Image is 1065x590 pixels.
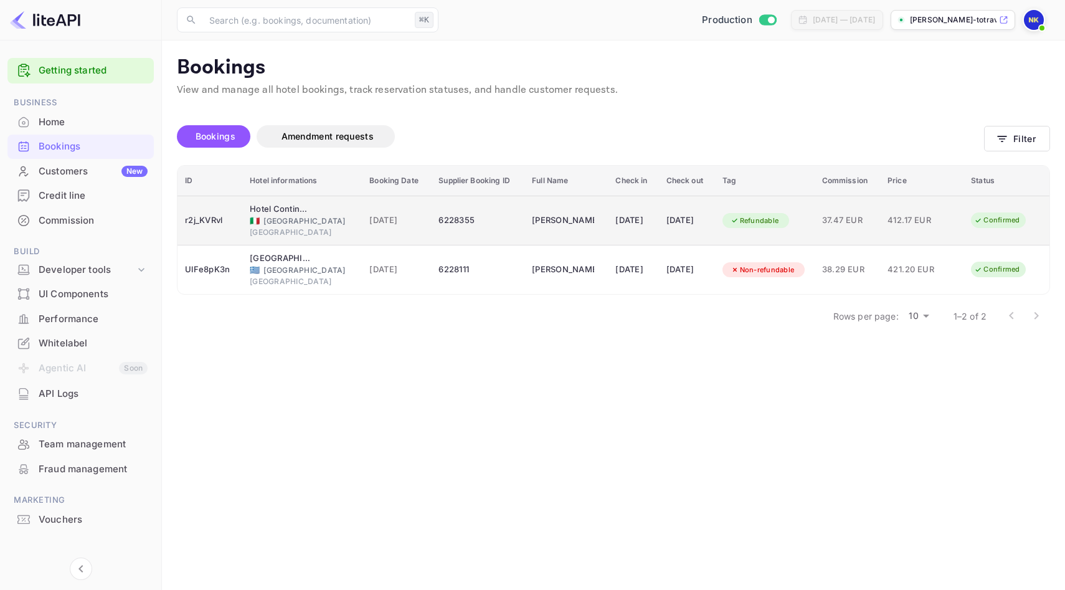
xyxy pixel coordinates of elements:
[7,331,154,354] a: Whitelabel
[7,432,154,457] div: Team management
[438,260,517,280] div: 6228111
[250,217,260,225] span: Italy
[39,214,148,228] div: Commission
[39,64,148,78] a: Getting started
[438,211,517,231] div: 6228355
[7,331,154,356] div: Whitelabel
[7,419,154,432] span: Security
[7,382,154,406] div: API Logs
[880,166,963,196] th: Price
[822,263,873,277] span: 38.29 EUR
[7,110,154,133] a: Home
[250,203,312,216] div: Hotel Continentale
[7,282,154,307] div: UI Components
[7,135,154,159] div: Bookings
[10,10,80,30] img: LiteAPI logo
[7,110,154,135] div: Home
[697,13,781,27] div: Switch to Sandbox mode
[39,164,148,179] div: Customers
[966,262,1028,277] div: Confirmed
[177,55,1050,80] p: Bookings
[39,437,148,452] div: Team management
[39,115,148,130] div: Home
[415,12,433,28] div: ⌘K
[7,493,154,507] span: Marketing
[39,312,148,326] div: Performance
[177,83,1050,98] p: View and manage all hotel bookings, track reservation statuses, and handle customer requests.
[70,558,92,580] button: Collapse navigation
[532,260,594,280] div: Lucinda Spearman
[39,387,148,401] div: API Logs
[177,125,984,148] div: account-settings tabs
[242,166,362,196] th: Hotel informations
[39,513,148,527] div: Vouchers
[369,214,424,227] span: [DATE]
[7,209,154,233] div: Commission
[7,307,154,331] div: Performance
[196,131,235,141] span: Bookings
[250,276,354,287] div: [GEOGRAPHIC_DATA]
[39,462,148,477] div: Fraud management
[813,14,875,26] div: [DATE] — [DATE]
[904,307,934,325] div: 10
[39,140,148,154] div: Bookings
[177,166,1049,295] table: booking table
[984,126,1050,151] button: Filter
[7,209,154,232] a: Commission
[702,13,752,27] span: Production
[185,211,235,231] div: r2j_KVRvl
[888,214,950,227] span: 412.17 EUR
[608,166,658,196] th: Check in
[7,58,154,83] div: Getting started
[282,131,374,141] span: Amendment requests
[7,245,154,259] span: Build
[250,227,354,238] div: [GEOGRAPHIC_DATA]
[250,216,354,227] div: [GEOGRAPHIC_DATA]
[7,282,154,305] a: UI Components
[250,252,312,265] div: Alkima Athens Hotel
[666,260,708,280] div: [DATE]
[121,166,148,177] div: New
[666,211,708,231] div: [DATE]
[7,457,154,482] div: Fraud management
[362,166,431,196] th: Booking Date
[39,287,148,302] div: UI Components
[7,457,154,480] a: Fraud management
[369,263,424,277] span: [DATE]
[532,211,594,231] div: Lucinda Spearman
[7,508,154,531] a: Vouchers
[888,263,950,277] span: 421.20 EUR
[39,336,148,351] div: Whitelabel
[7,159,154,183] a: CustomersNew
[963,166,1049,196] th: Status
[202,7,410,32] input: Search (e.g. bookings, documentation)
[7,259,154,281] div: Developer tools
[250,265,354,276] div: [GEOGRAPHIC_DATA]
[659,166,715,196] th: Check out
[7,96,154,110] span: Business
[722,262,803,278] div: Non-refundable
[833,310,899,323] p: Rows per page:
[722,213,787,229] div: Refundable
[822,214,873,227] span: 37.47 EUR
[524,166,608,196] th: Full Name
[7,184,154,208] div: Credit line
[39,263,135,277] div: Developer tools
[250,266,260,274] span: Greece
[910,14,996,26] p: [PERSON_NAME]-totrave...
[7,135,154,158] a: Bookings
[185,260,235,280] div: UlFe8pK3n
[7,508,154,532] div: Vouchers
[177,166,242,196] th: ID
[615,211,651,231] div: [DATE]
[1024,10,1044,30] img: Nikolas Kampas
[7,432,154,455] a: Team management
[7,159,154,184] div: CustomersNew
[431,166,524,196] th: Supplier Booking ID
[39,189,148,203] div: Credit line
[7,382,154,405] a: API Logs
[715,166,815,196] th: Tag
[615,260,651,280] div: [DATE]
[954,310,987,323] p: 1–2 of 2
[7,307,154,330] a: Performance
